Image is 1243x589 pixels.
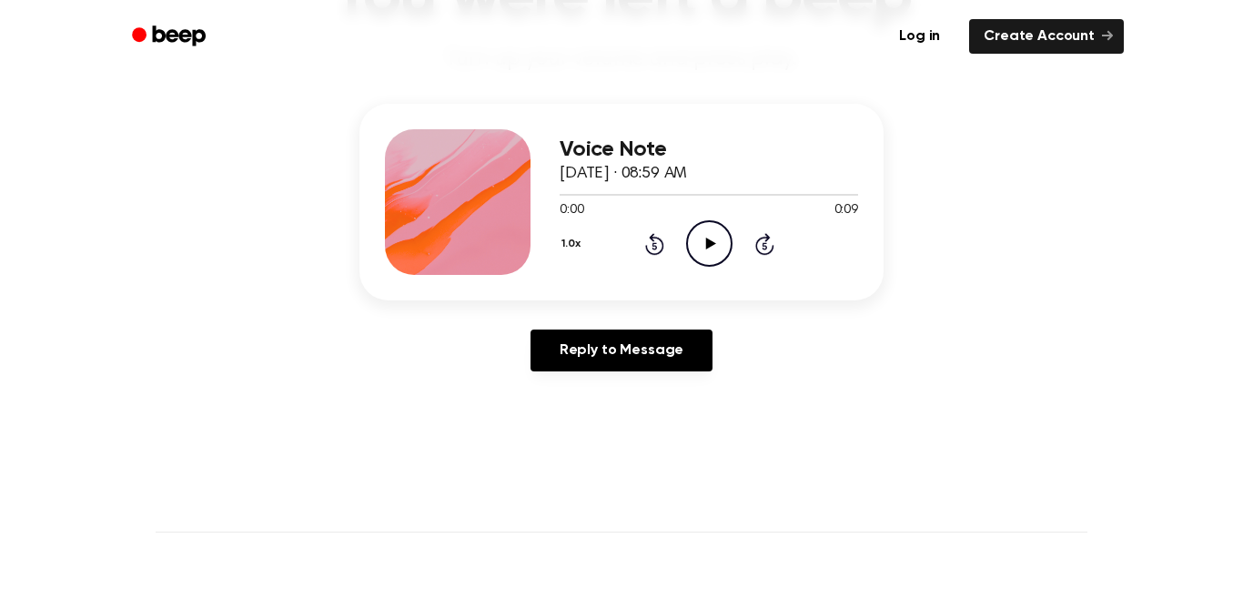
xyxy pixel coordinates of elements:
a: Reply to Message [531,330,712,371]
h3: Voice Note [560,137,858,162]
span: 0:09 [834,201,858,220]
a: Log in [881,15,958,57]
a: Create Account [969,19,1124,54]
a: Beep [119,19,222,55]
span: [DATE] · 08:59 AM [560,166,687,182]
button: 1.0x [560,228,587,259]
span: 0:00 [560,201,583,220]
